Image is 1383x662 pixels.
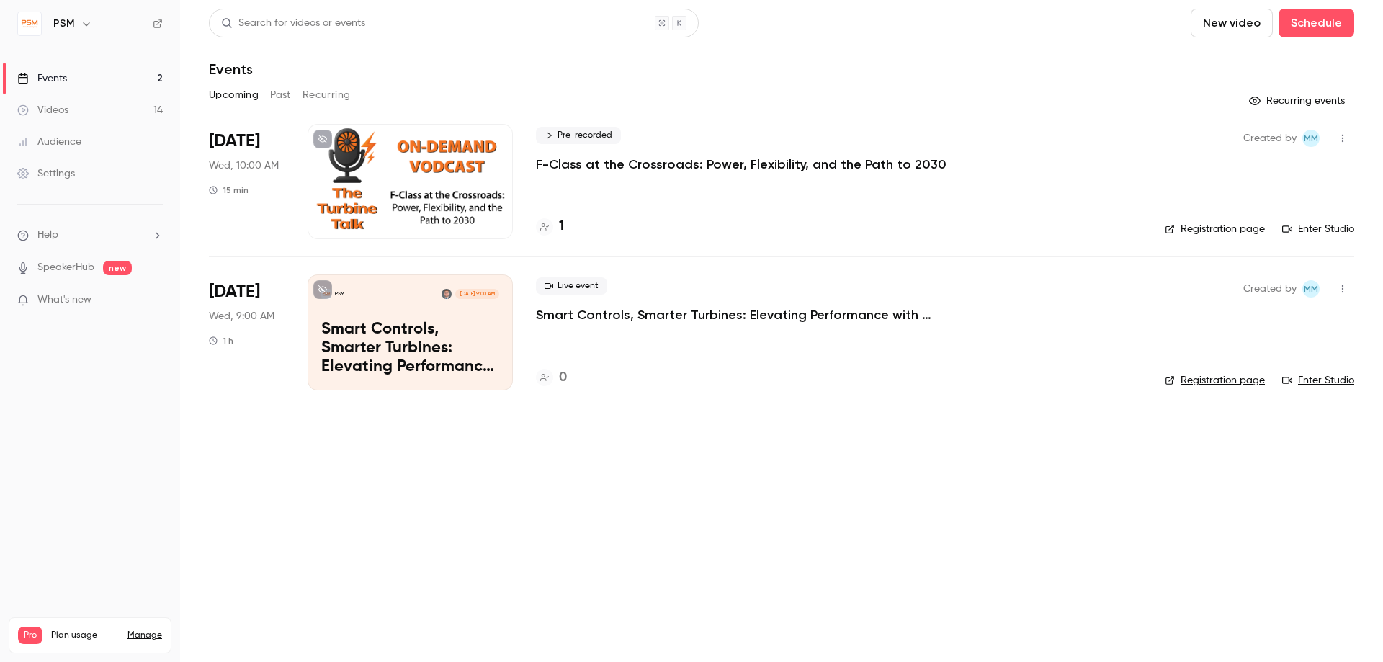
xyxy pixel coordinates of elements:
[18,12,41,35] img: PSM
[536,306,968,323] a: Smart Controls, Smarter Turbines: Elevating Performance with Universal Logic
[221,16,365,31] div: Search for videos or events
[209,184,249,196] div: 15 min
[18,627,42,644] span: Pro
[17,71,67,86] div: Events
[37,228,58,243] span: Help
[209,84,259,107] button: Upcoming
[455,289,498,299] span: [DATE] 9:00 AM
[146,294,163,307] iframe: Noticeable Trigger
[321,321,499,376] p: Smart Controls, Smarter Turbines: Elevating Performance with Universal Logic
[127,630,162,641] a: Manage
[209,130,260,153] span: [DATE]
[1304,280,1318,298] span: MM
[1279,9,1354,37] button: Schedule
[1165,222,1265,236] a: Registration page
[103,261,132,275] span: new
[308,274,513,390] a: Smart Controls, Smarter Turbines: Elevating Performance with Universal LogicPSMBenjamin Saunders[...
[209,274,285,390] div: Dec 31 Wed, 9:00 AM (America/New York)
[17,103,68,117] div: Videos
[536,368,567,388] a: 0
[17,228,163,243] li: help-dropdown-opener
[335,290,344,298] p: PSM
[17,135,81,149] div: Audience
[17,166,75,181] div: Settings
[1243,89,1354,112] button: Recurring events
[1302,130,1320,147] span: Michele McDermott
[209,158,279,173] span: Wed, 10:00 AM
[559,368,567,388] h4: 0
[209,61,253,78] h1: Events
[209,124,285,239] div: Sep 24 Wed, 10:00 AM (America/New York)
[1165,373,1265,388] a: Registration page
[303,84,351,107] button: Recurring
[270,84,291,107] button: Past
[1282,222,1354,236] a: Enter Studio
[51,630,119,641] span: Plan usage
[559,217,564,236] h4: 1
[442,289,452,299] img: Benjamin Saunders
[1304,130,1318,147] span: MM
[1282,373,1354,388] a: Enter Studio
[1302,280,1320,298] span: Michele McDermott
[209,309,274,323] span: Wed, 9:00 AM
[209,280,260,303] span: [DATE]
[37,292,91,308] span: What's new
[1191,9,1273,37] button: New video
[53,17,75,31] h6: PSM
[1243,130,1297,147] span: Created by
[536,156,946,173] a: F-Class at the Crossroads: Power, Flexibility, and the Path to 2030
[536,277,607,295] span: Live event
[1243,280,1297,298] span: Created by
[536,217,564,236] a: 1
[209,335,233,346] div: 1 h
[536,127,621,144] span: Pre-recorded
[37,260,94,275] a: SpeakerHub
